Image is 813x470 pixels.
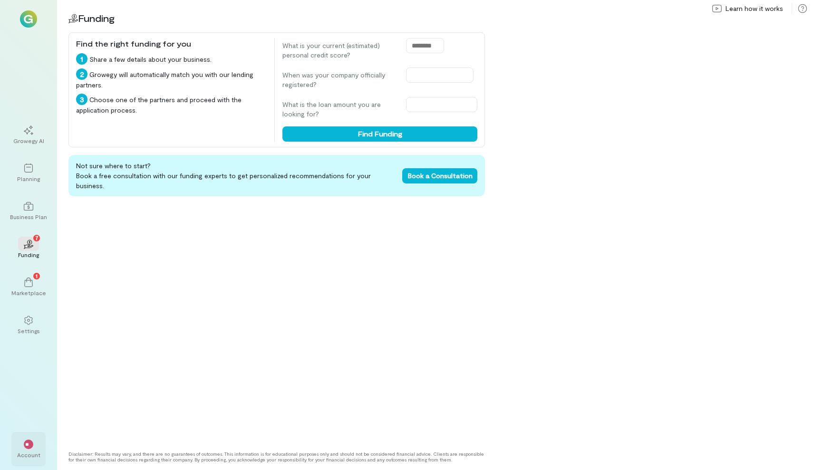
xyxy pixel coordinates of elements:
a: Settings [11,308,46,342]
div: Growegy will automatically match you with our lending partners. [76,68,267,90]
div: Marketplace [11,289,46,297]
a: Funding [11,232,46,266]
button: Find Funding [282,126,477,142]
div: Business Plan [10,213,47,221]
label: What is your current (estimated) personal credit score? [282,41,397,60]
div: Not sure where to start? Book a free consultation with our funding experts to get personalized re... [68,155,485,196]
label: When was your company officially registered? [282,70,397,89]
a: Business Plan [11,194,46,228]
span: Book a Consultation [408,172,473,180]
a: Growegy AI [11,118,46,152]
a: Marketplace [11,270,46,304]
span: 1 [36,271,38,280]
div: Find the right funding for you [76,38,267,49]
div: Growegy AI [13,137,44,144]
a: Planning [11,156,46,190]
span: 7 [35,233,39,242]
div: 2 [76,68,87,80]
div: Funding [18,251,39,259]
div: 3 [76,94,87,105]
div: Settings [18,327,40,335]
span: Learn how it works [726,4,783,13]
label: What is the loan amount you are looking for? [282,100,397,119]
div: Account [17,451,40,459]
div: Choose one of the partners and proceed with the application process. [76,94,267,115]
span: Funding [78,12,115,24]
div: 1 [76,53,87,65]
button: Book a Consultation [402,168,477,183]
div: Planning [17,175,40,182]
div: Share a few details about your business. [76,53,267,65]
div: Disclaimer: Results may vary, and there are no guarantees of outcomes. This information is for ed... [68,451,485,462]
